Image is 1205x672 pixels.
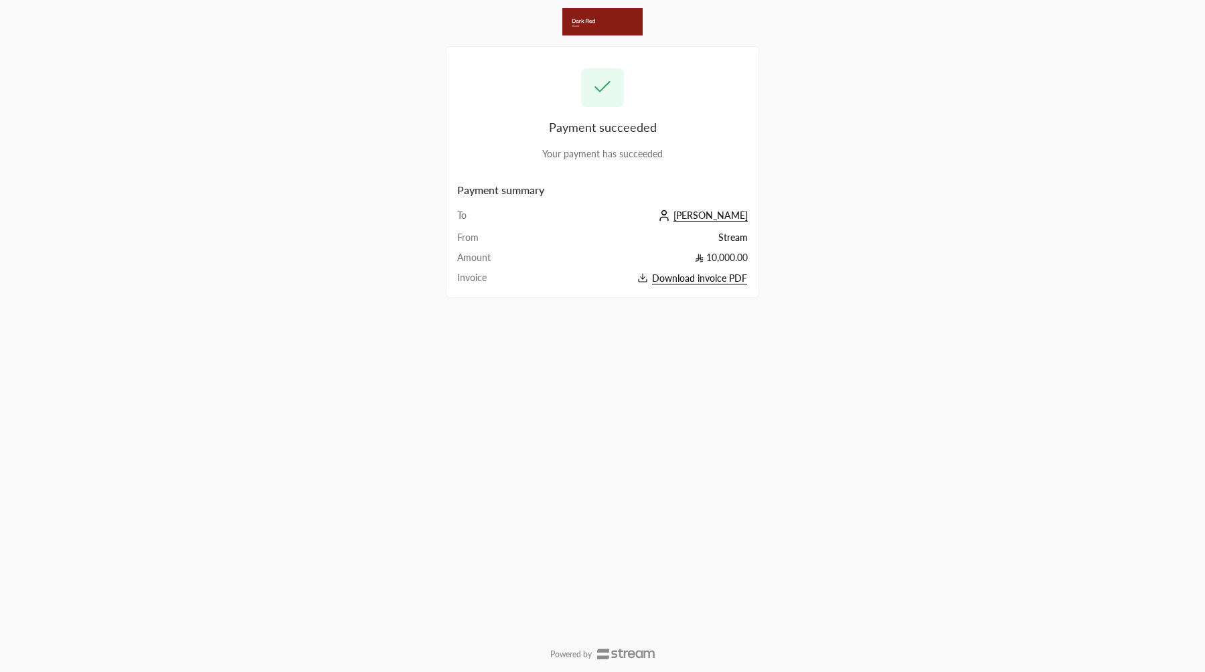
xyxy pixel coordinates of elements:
button: Download invoice PDF [523,271,748,286]
td: Amount [457,251,523,271]
div: Your payment has succeeded [457,147,748,161]
td: Stream [523,231,748,251]
td: Invoice [457,271,523,286]
span: [PERSON_NAME] [673,209,748,222]
div: Payment succeeded [457,118,748,137]
h2: Payment summary [457,182,748,198]
span: Download invoice PDF [652,272,747,284]
img: Company Logo [562,8,643,35]
a: [PERSON_NAME] [655,209,748,221]
p: Powered by [550,649,592,660]
td: To [457,209,523,231]
td: 10,000.00 [523,251,748,271]
td: From [457,231,523,251]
